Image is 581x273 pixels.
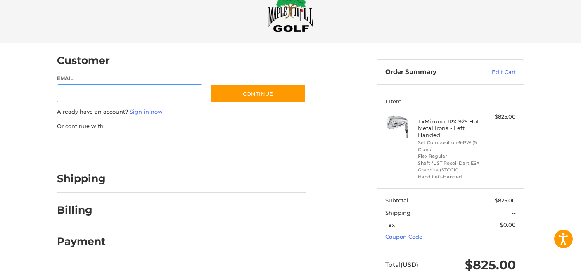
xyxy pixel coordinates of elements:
[385,197,408,204] span: Subtotal
[418,139,481,153] li: Set Composition 6-PW (5 Clubs)
[130,108,163,115] a: Sign in now
[418,173,481,180] li: Hand Left-Handed
[512,209,516,216] span: --
[57,122,306,131] p: Or continue with
[418,160,481,173] li: Shaft *UST Recoil Dart ESX Graphite (STOCK)
[500,221,516,228] span: $0.00
[57,54,110,67] h2: Customer
[385,98,516,104] h3: 1 Item
[385,209,410,216] span: Shipping
[418,153,481,160] li: Flex Regular
[483,113,516,121] div: $825.00
[57,204,105,216] h2: Billing
[210,84,306,103] button: Continue
[194,138,256,153] iframe: PayPal-venmo
[57,172,106,185] h2: Shipping
[385,261,418,268] span: Total (USD)
[124,138,186,153] iframe: PayPal-paylater
[418,118,481,138] h4: 1 x Mizuno JPX 925 Hot Metal Irons - Left Handed
[57,235,106,248] h2: Payment
[465,257,516,273] span: $825.00
[57,75,202,82] label: Email
[55,138,116,153] iframe: PayPal-paypal
[385,68,474,76] h3: Order Summary
[495,197,516,204] span: $825.00
[513,251,581,273] iframe: Google Customer Reviews
[57,108,306,116] p: Already have an account?
[385,221,395,228] span: Tax
[385,233,422,240] a: Coupon Code
[474,68,516,76] a: Edit Cart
